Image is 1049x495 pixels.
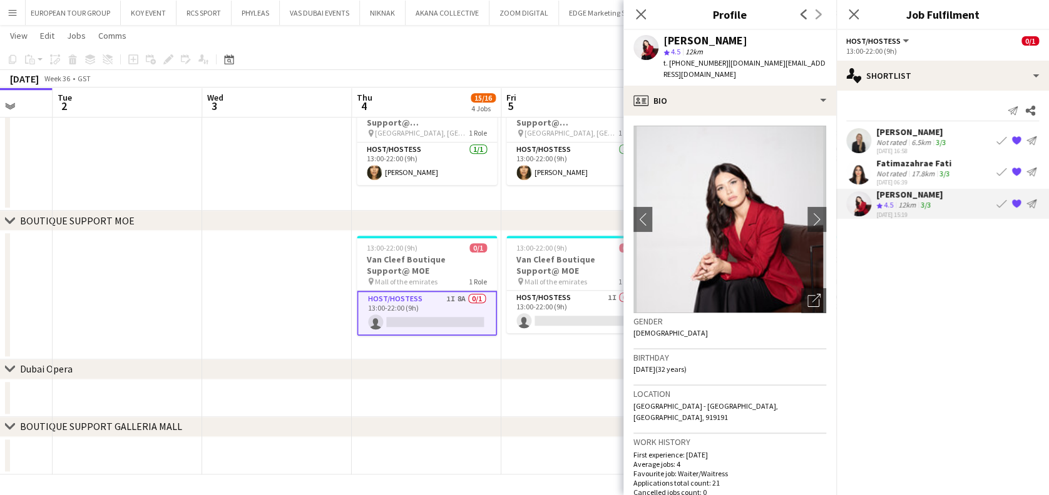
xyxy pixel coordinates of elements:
span: Mall of the emirates [375,277,438,286]
p: First experience: [DATE] [633,450,826,459]
h3: Profile [623,6,836,22]
span: Wed [207,92,223,103]
div: 13:00-22:00 (9h) [846,46,1039,56]
div: 4 Jobs [471,104,495,113]
app-skills-label: 3/3 [936,137,946,147]
button: EUROPEAN TOUR GROUP [21,1,121,25]
span: 4.5 [884,200,893,209]
button: EDGE Marketing Service [559,1,655,25]
div: Dubai Opera [20,362,73,375]
app-skills-label: 3/3 [939,169,949,178]
div: Not rated [876,137,909,147]
button: NIKNAK [360,1,406,25]
span: Mall of the emirates [524,277,587,286]
div: Shortlist [836,61,1049,91]
app-card-role: Host/Hostess1I8A0/113:00-22:00 (9h) [357,291,497,336]
h3: Van Cleef Boutique Support@ MOE [506,254,647,276]
div: Fatimazahrae Fati [876,157,952,169]
button: AKANA COLLECTIVE [406,1,489,25]
span: 4.5 [671,47,680,56]
div: [DATE] 06:39 [876,178,952,186]
span: Comms [98,30,126,41]
span: Edit [40,30,54,41]
span: [GEOGRAPHIC_DATA], [GEOGRAPHIC_DATA] [524,128,618,137]
div: BOUTIQUE SUPPORT GALLERIA MALL [20,420,182,432]
span: t. [PHONE_NUMBER] [663,58,729,67]
div: [PERSON_NAME] [876,126,948,137]
span: Host/Hostess [846,36,901,46]
button: PHYLEAS [232,1,280,25]
span: Jobs [67,30,86,41]
a: Edit [35,27,59,44]
span: 12km [683,47,705,56]
span: Thu [357,92,372,103]
span: [DEMOGRAPHIC_DATA] [633,328,708,337]
img: Crew avatar or photo [633,126,826,313]
div: GST [78,74,91,83]
span: 4 [355,99,372,113]
span: 0/1 [469,243,487,252]
span: Week 36 [41,74,73,83]
app-card-role: Host/Hostess1/113:00-22:00 (9h)[PERSON_NAME] [357,142,497,185]
span: 1 Role [469,277,487,286]
h3: Birthday [633,352,826,363]
span: 13:00-22:00 (9h) [367,243,417,252]
span: 2 [56,99,72,113]
span: | [DOMAIN_NAME][EMAIL_ADDRESS][DOMAIN_NAME] [663,58,826,79]
a: Jobs [62,27,91,44]
span: 5 [504,99,516,113]
div: 6.5km [909,137,933,147]
span: [GEOGRAPHIC_DATA], [GEOGRAPHIC_DATA] [375,128,469,137]
button: ZOOM DIGITAL [489,1,559,25]
span: 0/1 [1021,36,1039,46]
h3: Location [633,388,826,399]
div: Open photos pop-in [801,288,826,313]
span: 3 [205,99,223,113]
span: 1 Role [618,277,637,286]
h3: Work history [633,436,826,447]
div: Bio [623,86,836,116]
button: VAS DUBAI EVENTS [280,1,360,25]
p: Favourite job: Waiter/Waitress [633,469,826,478]
button: KOY EVENT [121,1,177,25]
span: 0/1 [619,243,637,252]
div: [PERSON_NAME] [663,35,747,46]
span: 1 Role [469,128,487,137]
span: 13:00-22:00 (9h) [516,243,567,252]
span: View [10,30,28,41]
app-skills-label: 3/3 [921,200,931,209]
div: 17.8km [909,169,937,178]
app-job-card: 13:00-22:00 (9h)1/1Van Cleef Boutique Support@ [GEOGRAPHIC_DATA] [GEOGRAPHIC_DATA], [GEOGRAPHIC_D... [506,87,647,185]
app-job-card: 13:00-22:00 (9h)0/1Van Cleef Boutique Support@ MOE Mall of the emirates1 RoleHost/Hostess1I8A0/11... [357,236,497,336]
span: Tue [58,92,72,103]
span: Fri [506,92,516,103]
p: Applications total count: 21 [633,478,826,487]
h3: Job Fulfilment [836,6,1049,22]
div: [DATE] 16:58 [876,147,948,155]
div: 12km [896,200,918,211]
app-card-role: Host/Hostess1I0/113:00-22:00 (9h) [506,291,647,333]
div: BOUTIQUE SUPPORT MOE [20,214,135,227]
app-job-card: 13:00-22:00 (9h)1/1Van Cleef Boutique Support@ [GEOGRAPHIC_DATA] [GEOGRAPHIC_DATA], [GEOGRAPHIC_D... [357,87,497,185]
span: [DATE] (32 years) [633,364,687,374]
div: [PERSON_NAME] [876,189,943,200]
div: Not rated [876,169,909,178]
span: 1 Role [618,128,637,137]
h3: Gender [633,316,826,327]
button: Host/Hostess [846,36,911,46]
app-job-card: 13:00-22:00 (9h)0/1Van Cleef Boutique Support@ MOE Mall of the emirates1 RoleHost/Hostess1I0/113:... [506,236,647,333]
p: Average jobs: 4 [633,459,826,469]
span: [GEOGRAPHIC_DATA] - [GEOGRAPHIC_DATA], [GEOGRAPHIC_DATA], 919191 [633,401,778,422]
app-card-role: Host/Hostess1/113:00-22:00 (9h)[PERSON_NAME] [506,142,647,185]
a: Comms [93,27,131,44]
div: [DATE] 15:19 [876,211,943,219]
div: [DATE] [10,72,39,85]
a: View [5,27,33,44]
button: RCS SPORT [177,1,232,25]
h3: Van Cleef Boutique Support@ MOE [357,254,497,276]
span: 15/16 [471,93,496,102]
